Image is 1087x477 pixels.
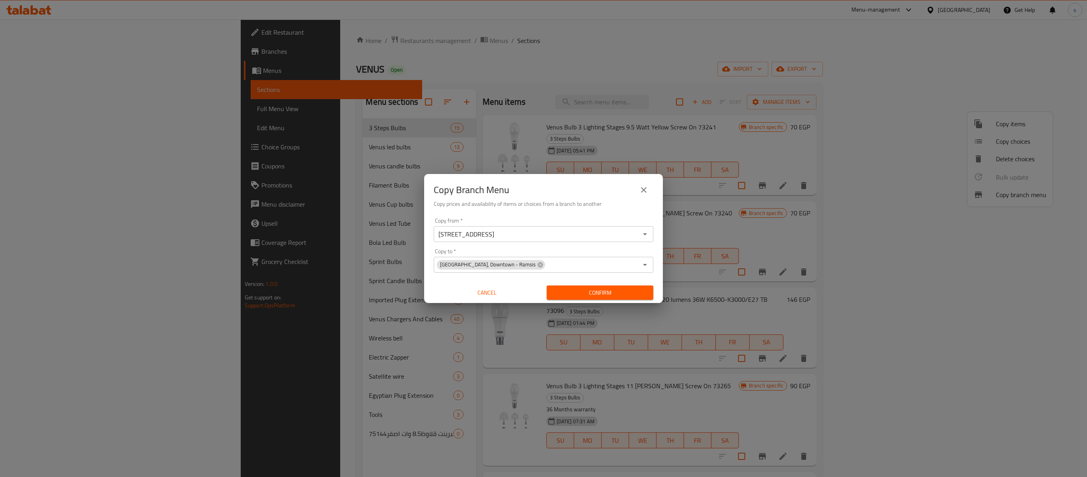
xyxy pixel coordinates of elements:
[437,261,539,268] span: [GEOGRAPHIC_DATA], Downtown - Ramsis
[553,288,647,298] span: Confirm
[639,229,651,240] button: Open
[434,285,540,300] button: Cancel
[639,259,651,270] button: Open
[547,285,653,300] button: Confirm
[434,184,509,196] h2: Copy Branch Menu
[434,199,653,208] h6: Copy prices and availability of items or choices from a branch to another
[437,260,545,270] div: [GEOGRAPHIC_DATA], Downtown - Ramsis
[634,180,653,199] button: close
[437,288,537,298] span: Cancel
